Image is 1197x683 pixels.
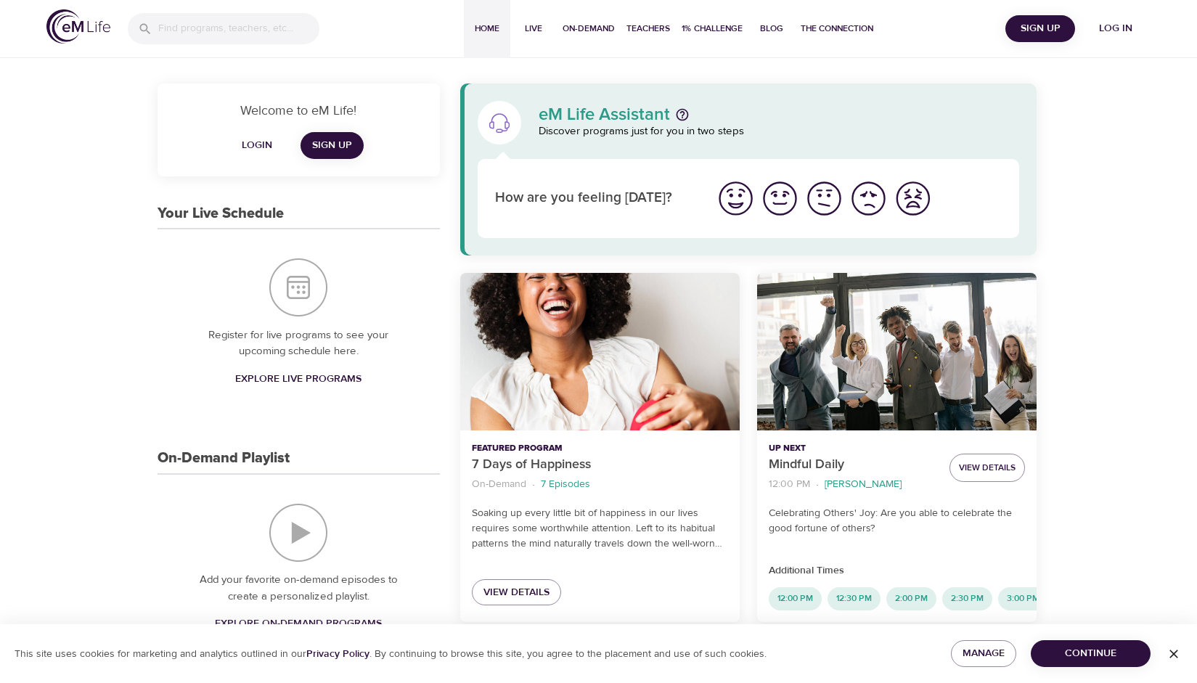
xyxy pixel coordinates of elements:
[306,647,369,660] a: Privacy Policy
[472,475,728,494] nav: breadcrumb
[769,587,822,610] div: 12:00 PM
[46,9,110,44] img: logo
[1011,20,1069,38] span: Sign Up
[495,188,696,209] p: How are you feeling [DATE]?
[828,587,881,610] div: 12:30 PM
[472,506,728,552] p: Soaking up every little bit of happiness in our lives requires some worthwhile attention. Left to...
[563,21,615,36] span: On-Demand
[769,455,938,475] p: Mindful Daily
[682,21,743,36] span: 1% Challenge
[714,176,758,221] button: I'm feeling great
[470,21,504,36] span: Home
[769,442,938,455] p: Up Next
[769,506,1025,536] p: Celebrating Others' Joy: Are you able to celebrate the good fortune of others?
[488,111,511,134] img: eM Life Assistant
[942,592,992,605] span: 2:30 PM
[754,21,789,36] span: Blog
[886,592,936,605] span: 2:00 PM
[951,640,1016,667] button: Manage
[175,101,422,120] p: Welcome to eM Life!
[846,176,891,221] button: I'm feeling bad
[532,475,535,494] li: ·
[758,176,802,221] button: I'm feeling good
[626,21,670,36] span: Teachers
[235,370,361,388] span: Explore Live Programs
[959,460,1016,475] span: View Details
[472,477,526,492] p: On-Demand
[229,366,367,393] a: Explore Live Programs
[516,21,551,36] span: Live
[816,475,819,494] li: ·
[998,592,1048,605] span: 3:00 PM
[891,176,935,221] button: I'm feeling worst
[541,477,590,492] p: 7 Episodes
[1031,640,1151,667] button: Continue
[269,504,327,562] img: On-Demand Playlist
[312,136,352,155] span: Sign Up
[472,455,728,475] p: 7 Days of Happiness
[539,106,670,123] p: eM Life Assistant
[949,454,1025,482] button: View Details
[849,179,888,218] img: bad
[215,615,382,633] span: Explore On-Demand Programs
[769,475,938,494] nav: breadcrumb
[1081,15,1151,42] button: Log in
[1005,15,1075,42] button: Sign Up
[828,592,881,605] span: 12:30 PM
[942,587,992,610] div: 2:30 PM
[886,587,936,610] div: 2:00 PM
[757,273,1037,430] button: Mindful Daily
[472,442,728,455] p: Featured Program
[769,592,822,605] span: 12:00 PM
[301,132,364,159] a: Sign Up
[240,136,274,155] span: Login
[893,179,933,218] img: worst
[1042,645,1139,663] span: Continue
[963,645,1004,663] span: Manage
[483,584,550,602] span: View Details
[769,477,810,492] p: 12:00 PM
[1087,20,1145,38] span: Log in
[802,176,846,221] button: I'm feeling ok
[158,205,284,222] h3: Your Live Schedule
[187,572,411,605] p: Add your favorite on-demand episodes to create a personalized playlist.
[158,450,290,467] h3: On-Demand Playlist
[998,587,1048,610] div: 3:00 PM
[269,258,327,316] img: Your Live Schedule
[716,179,756,218] img: great
[801,21,873,36] span: The Connection
[539,123,1020,140] p: Discover programs just for you in two steps
[209,610,388,637] a: Explore On-Demand Programs
[769,563,1025,578] p: Additional Times
[158,13,319,44] input: Find programs, teachers, etc...
[804,179,844,218] img: ok
[472,579,561,606] a: View Details
[187,327,411,360] p: Register for live programs to see your upcoming schedule here.
[825,477,902,492] p: [PERSON_NAME]
[760,179,800,218] img: good
[460,273,740,430] button: 7 Days of Happiness
[234,132,280,159] button: Login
